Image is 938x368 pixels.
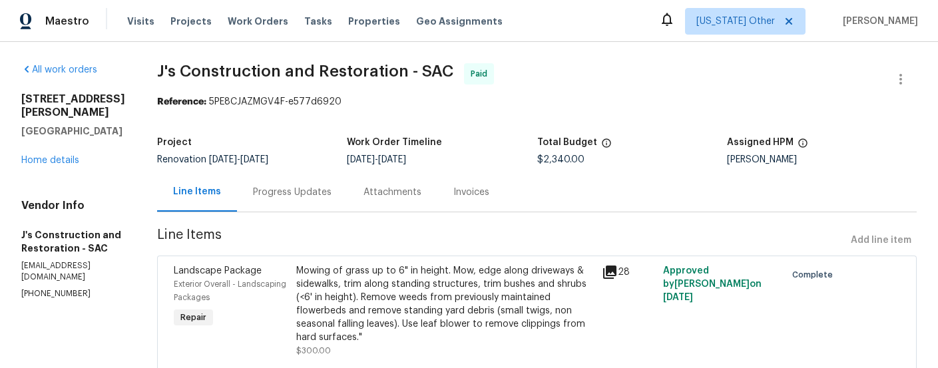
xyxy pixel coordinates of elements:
[696,15,775,28] span: [US_STATE] Other
[837,15,918,28] span: [PERSON_NAME]
[157,97,206,106] b: Reference:
[174,266,262,276] span: Landscape Package
[347,155,406,164] span: -
[727,138,794,147] h5: Assigned HPM
[296,264,594,344] div: Mowing of grass up to 6" in height. Mow, edge along driveways & sidewalks, trim along standing st...
[537,138,597,147] h5: Total Budget
[209,155,268,164] span: -
[21,260,125,283] p: [EMAIL_ADDRESS][DOMAIN_NAME]
[21,199,125,212] h4: Vendor Info
[347,138,442,147] h5: Work Order Timeline
[378,155,406,164] span: [DATE]
[157,155,268,164] span: Renovation
[127,15,154,28] span: Visits
[663,266,762,302] span: Approved by [PERSON_NAME] on
[601,138,612,155] span: The total cost of line items that have been proposed by Opendoor. This sum includes line items th...
[21,228,125,255] h5: J's Construction and Restoration - SAC
[363,186,421,199] div: Attachments
[209,155,237,164] span: [DATE]
[727,155,917,164] div: [PERSON_NAME]
[175,311,212,324] span: Repair
[170,15,212,28] span: Projects
[798,138,808,155] span: The hpm assigned to this work order.
[21,65,97,75] a: All work orders
[347,155,375,164] span: [DATE]
[174,280,286,301] span: Exterior Overall - Landscaping Packages
[416,15,503,28] span: Geo Assignments
[157,228,845,253] span: Line Items
[157,95,917,108] div: 5PE8CJAZMGV4F-e577d6920
[537,155,585,164] span: $2,340.00
[253,186,332,199] div: Progress Updates
[240,155,268,164] span: [DATE]
[21,288,125,299] p: [PHONE_NUMBER]
[602,264,655,280] div: 28
[296,347,331,355] span: $300.00
[228,15,288,28] span: Work Orders
[304,17,332,26] span: Tasks
[21,124,125,138] h5: [GEOGRAPHIC_DATA]
[21,92,125,119] h2: [STREET_ADDRESS][PERSON_NAME]
[471,67,493,81] span: Paid
[45,15,89,28] span: Maestro
[157,138,192,147] h5: Project
[21,156,79,165] a: Home details
[663,293,693,302] span: [DATE]
[157,63,453,79] span: J's Construction and Restoration - SAC
[348,15,400,28] span: Properties
[173,185,221,198] div: Line Items
[453,186,489,199] div: Invoices
[792,268,838,281] span: Complete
